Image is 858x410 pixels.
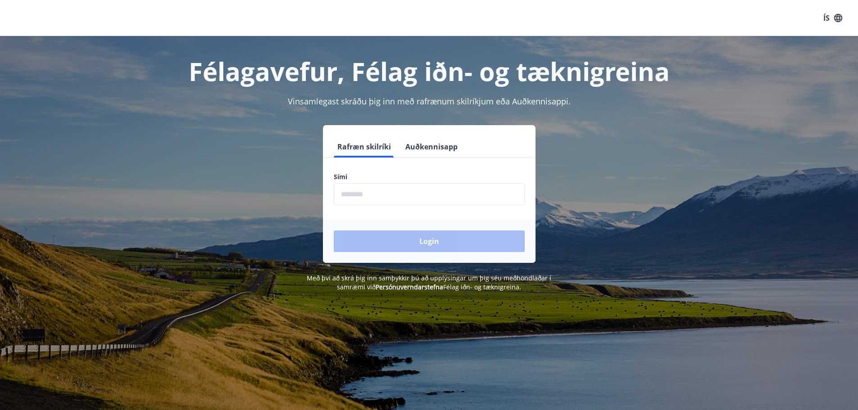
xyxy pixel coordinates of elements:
button: Auðkennisapp [402,136,461,158]
button: ÍS [818,10,847,26]
span: Með því að skrá þig inn samþykkir þú að upplýsingar um þig séu meðhöndlaðar í samræmi við Félag i... [307,274,551,291]
span: Vinsamlegast skráðu þig inn með rafrænum skilríkjum eða Auðkennisappi. [288,96,571,107]
a: Persónuverndarstefna [376,283,443,291]
label: Sími [334,172,525,181]
button: Rafræn skilríki [334,136,395,158]
h1: Félagavefur, Félag iðn- og tæknigreina [116,54,743,88]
